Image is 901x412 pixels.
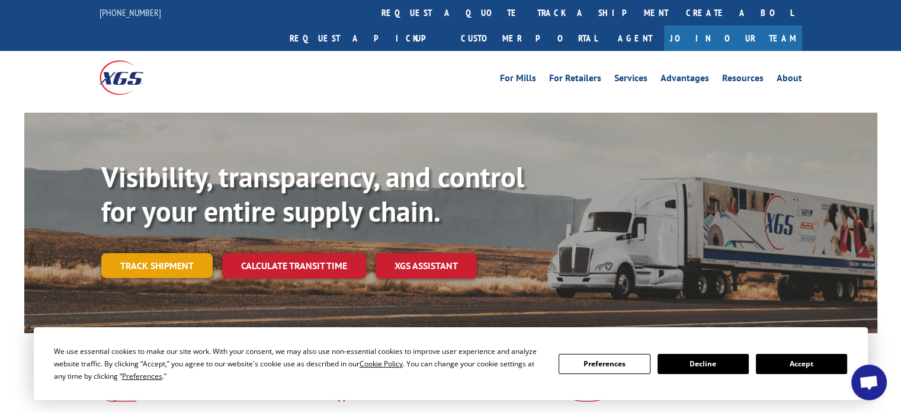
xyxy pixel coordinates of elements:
[500,74,536,87] a: For Mills
[222,253,366,279] a: Calculate transit time
[722,74,764,87] a: Resources
[101,253,213,278] a: Track shipment
[658,354,749,374] button: Decline
[122,371,162,381] span: Preferences
[606,25,664,51] a: Agent
[54,345,544,382] div: We use essential cookies to make our site work. With your consent, we may also use non-essential ...
[101,158,524,229] b: Visibility, transparency, and control for your entire supply chain.
[376,253,477,279] a: XGS ASSISTANT
[281,25,452,51] a: Request a pickup
[851,365,887,400] div: Open chat
[360,359,403,369] span: Cookie Policy
[559,354,650,374] button: Preferences
[614,74,647,87] a: Services
[34,327,868,400] div: Cookie Consent Prompt
[664,25,802,51] a: Join Our Team
[549,74,601,87] a: For Retailers
[452,25,606,51] a: Customer Portal
[100,7,161,18] a: [PHONE_NUMBER]
[777,74,802,87] a: About
[756,354,847,374] button: Accept
[660,74,709,87] a: Advantages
